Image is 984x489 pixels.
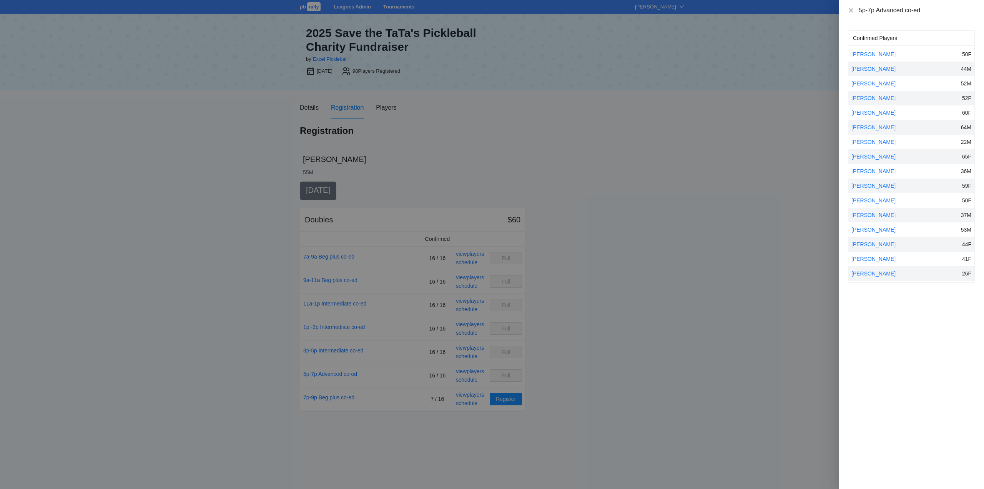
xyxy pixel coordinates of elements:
div: 52F [960,94,971,102]
a: [PERSON_NAME] [851,154,896,160]
div: 44M [960,65,971,73]
a: [PERSON_NAME] [851,80,896,87]
a: [PERSON_NAME] [851,66,896,72]
a: [PERSON_NAME] [851,183,896,189]
a: [PERSON_NAME] [851,212,896,218]
div: 26F [960,269,971,278]
a: [PERSON_NAME] [851,51,896,57]
div: 41F [960,255,971,263]
div: 36M [960,167,971,175]
div: 44F [960,240,971,249]
a: [PERSON_NAME] [851,124,896,130]
button: Close [848,7,854,14]
a: [PERSON_NAME] [851,95,896,101]
a: [PERSON_NAME] [851,270,896,277]
div: Confirmed Players [853,31,970,45]
a: [PERSON_NAME] [851,139,896,145]
div: 50F [960,196,971,205]
div: 59F [960,182,971,190]
div: 53M [960,225,971,234]
a: [PERSON_NAME] [851,256,896,262]
div: 22M [960,138,971,146]
a: [PERSON_NAME] [851,227,896,233]
a: [PERSON_NAME] [851,241,896,247]
div: 5p-7p Advanced co-ed [859,6,975,15]
div: 60F [960,108,971,117]
span: close [848,7,854,13]
div: 52M [960,79,971,88]
div: 37M [960,211,971,219]
a: [PERSON_NAME] [851,110,896,116]
a: [PERSON_NAME] [851,168,896,174]
div: 65F [960,152,971,161]
div: 50F [960,50,971,58]
div: 64M [960,123,971,132]
a: [PERSON_NAME] [851,197,896,204]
